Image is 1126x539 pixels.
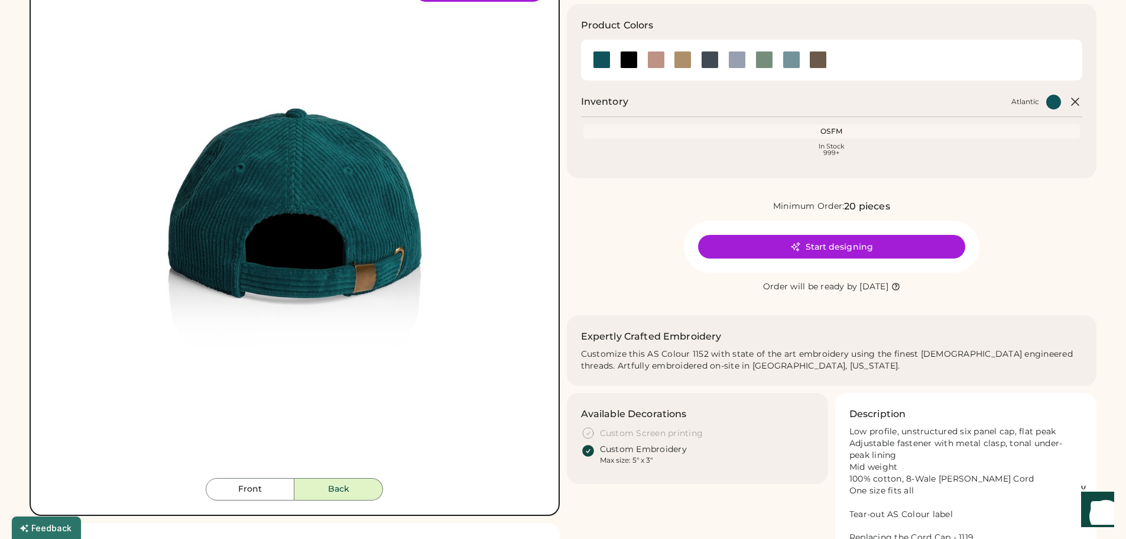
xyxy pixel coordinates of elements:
div: 20 pieces [844,199,890,214]
div: Custom Embroidery [600,444,687,456]
div: Atlantic [1011,97,1039,106]
button: Back [294,478,383,501]
div: Customize this AS Colour 1152 with state of the art embroidery using the finest [DEMOGRAPHIC_DATA... [581,348,1083,372]
div: Custom Screen printing [600,428,703,440]
h2: Expertly Crafted Embroidery [581,330,722,344]
h2: Inventory [581,95,628,109]
button: Start designing [698,235,965,259]
div: [DATE] [859,281,888,293]
div: Order will be ready by [763,281,858,293]
h3: Available Decorations [581,407,687,421]
div: In Stock 999+ [586,143,1078,156]
div: Minimum Order: [773,201,845,212]
div: OSFM [586,127,1078,136]
div: Max size: 5" x 3" [600,456,653,465]
h3: Description [849,407,906,421]
iframe: Front Chat [1070,486,1121,537]
h3: Product Colors [581,18,654,33]
button: Front [206,478,294,501]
